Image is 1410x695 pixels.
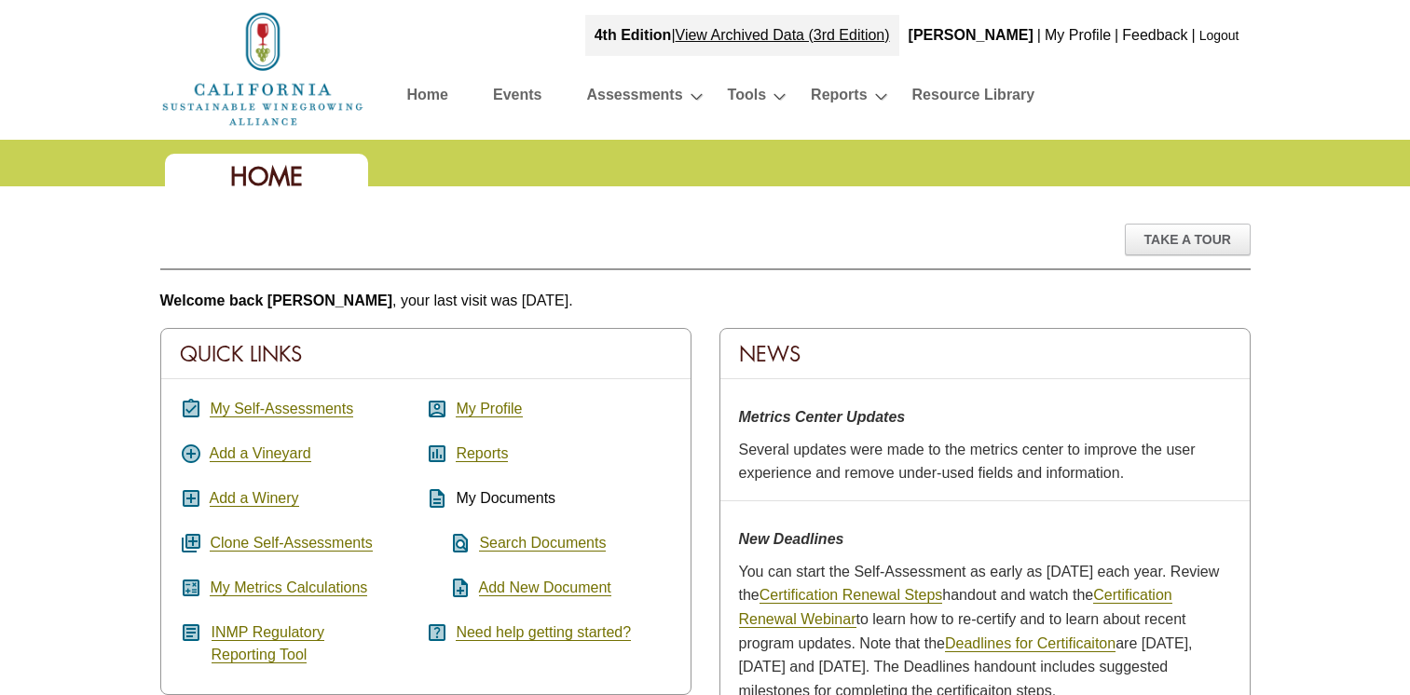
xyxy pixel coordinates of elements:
[230,160,303,193] span: Home
[456,445,508,462] a: Reports
[160,289,1251,313] p: , your last visit was [DATE].
[180,443,202,465] i: add_circle
[160,60,365,75] a: Home
[1113,15,1120,56] div: |
[426,487,448,510] i: description
[180,487,202,510] i: add_box
[180,577,202,599] i: calculate
[676,27,890,43] a: View Archived Data (3rd Edition)
[720,329,1250,379] div: News
[1199,28,1239,43] a: Logout
[479,535,606,552] a: Search Documents
[426,577,472,599] i: note_add
[909,27,1034,43] b: [PERSON_NAME]
[760,587,943,604] a: Certification Renewal Steps
[160,9,365,129] img: logo_cswa2x.png
[586,82,682,115] a: Assessments
[426,398,448,420] i: account_box
[585,15,899,56] div: |
[728,82,766,115] a: Tools
[1125,224,1251,255] div: Take A Tour
[180,621,202,644] i: article
[212,624,325,663] a: INMP RegulatoryReporting Tool
[426,443,448,465] i: assessment
[479,579,611,596] a: Add New Document
[456,624,631,641] a: Need help getting started?
[739,587,1172,628] a: Certification Renewal Webinar
[1045,27,1111,43] a: My Profile
[493,82,541,115] a: Events
[160,293,393,308] b: Welcome back [PERSON_NAME]
[739,409,906,425] strong: Metrics Center Updates
[595,27,672,43] strong: 4th Edition
[739,531,844,547] strong: New Deadlines
[1035,15,1043,56] div: |
[210,490,299,507] a: Add a Winery
[1122,27,1187,43] a: Feedback
[811,82,867,115] a: Reports
[210,401,353,417] a: My Self-Assessments
[912,82,1035,115] a: Resource Library
[210,535,372,552] a: Clone Self-Assessments
[161,329,691,379] div: Quick Links
[407,82,448,115] a: Home
[1190,15,1198,56] div: |
[426,621,448,644] i: help_center
[210,579,367,596] a: My Metrics Calculations
[210,445,311,462] a: Add a Vineyard
[180,398,202,420] i: assignment_turned_in
[945,635,1116,652] a: Deadlines for Certificaiton
[456,490,555,506] span: My Documents
[426,532,472,554] i: find_in_page
[739,442,1196,482] span: Several updates were made to the metrics center to improve the user experience and remove under-u...
[456,401,522,417] a: My Profile
[180,532,202,554] i: queue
